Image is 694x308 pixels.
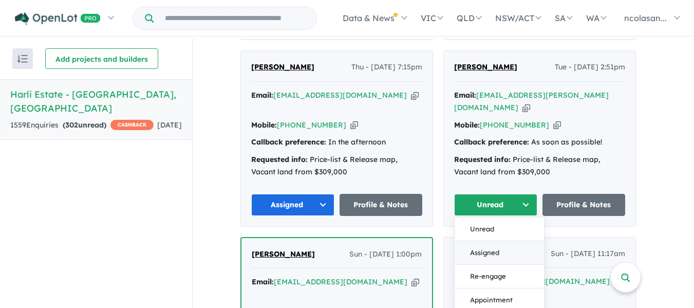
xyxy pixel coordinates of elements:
[340,194,423,216] a: Profile & Notes
[455,265,544,288] button: Re-engage
[542,194,626,216] a: Profile & Notes
[454,90,609,112] a: [EMAIL_ADDRESS][PERSON_NAME][DOMAIN_NAME]
[15,12,101,25] img: Openlot PRO Logo White
[351,61,422,74] span: Thu - [DATE] 7:15pm
[277,120,346,130] a: [PHONE_NUMBER]
[624,13,667,23] span: ncolasan...
[251,154,422,178] div: Price-list & Release map, Vacant land from $309,000
[157,120,182,130] span: [DATE]
[454,120,480,130] strong: Mobile:
[17,55,28,63] img: sort.svg
[251,62,314,71] span: [PERSON_NAME]
[454,154,625,178] div: Price-list & Release map, Vacant land from $309,000
[454,90,476,100] strong: Email:
[555,61,625,74] span: Tue - [DATE] 2:51pm
[251,137,326,147] strong: Callback preference:
[65,120,78,130] span: 302
[251,136,422,149] div: In the afternoon
[522,102,530,113] button: Copy
[455,218,544,241] button: Unread
[551,248,625,260] span: Sun - [DATE] 11:17am
[455,241,544,265] button: Assigned
[10,87,182,115] h5: Harli Estate - [GEOGRAPHIC_DATA] , [GEOGRAPHIC_DATA]
[10,119,154,132] div: 1559 Enquir ies
[454,155,511,164] strong: Requested info:
[156,7,314,29] input: Try estate name, suburb, builder or developer
[350,120,358,131] button: Copy
[251,120,277,130] strong: Mobile:
[553,120,561,131] button: Copy
[110,120,154,130] span: CASHBACK
[349,248,422,261] span: Sun - [DATE] 1:00pm
[273,90,407,100] a: [EMAIL_ADDRESS][DOMAIN_NAME]
[251,90,273,100] strong: Email:
[252,277,274,286] strong: Email:
[480,120,549,130] a: [PHONE_NUMBER]
[45,48,158,69] button: Add projects and builders
[454,61,517,74] a: [PERSON_NAME]
[454,62,517,71] span: [PERSON_NAME]
[252,249,315,259] span: [PERSON_NAME]
[274,277,407,286] a: [EMAIL_ADDRESS][DOMAIN_NAME]
[454,194,537,216] button: Unread
[454,137,529,147] strong: Callback preference:
[251,155,308,164] strong: Requested info:
[411,277,419,287] button: Copy
[63,120,106,130] strong: ( unread)
[252,248,315,261] a: [PERSON_NAME]
[251,194,334,216] button: Assigned
[454,136,625,149] div: As soon as possible!
[411,90,419,101] button: Copy
[251,61,314,74] a: [PERSON_NAME]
